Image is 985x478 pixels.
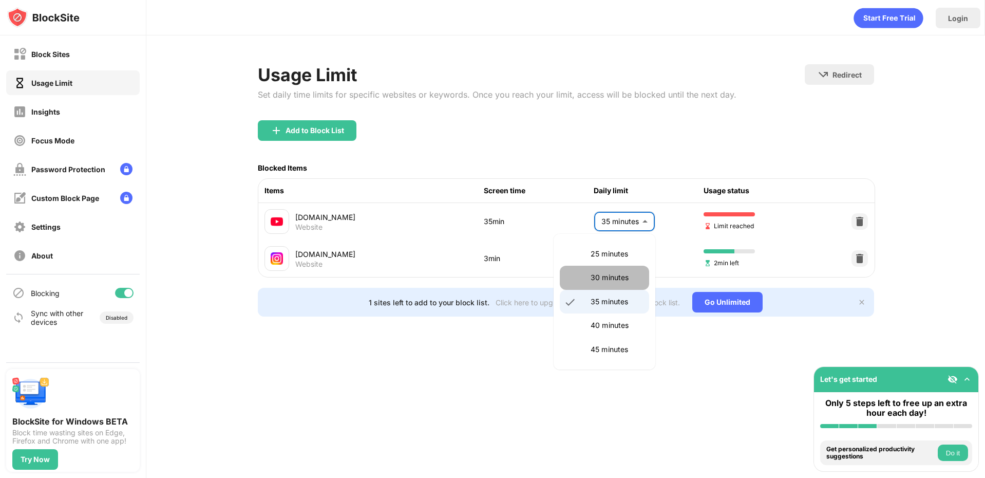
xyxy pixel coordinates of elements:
p: 50 minutes [591,367,643,379]
p: 25 minutes [591,248,643,260]
p: 45 minutes [591,344,643,355]
p: 35 minutes [591,296,643,307]
p: 40 minutes [591,320,643,331]
p: 30 minutes [591,272,643,283]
